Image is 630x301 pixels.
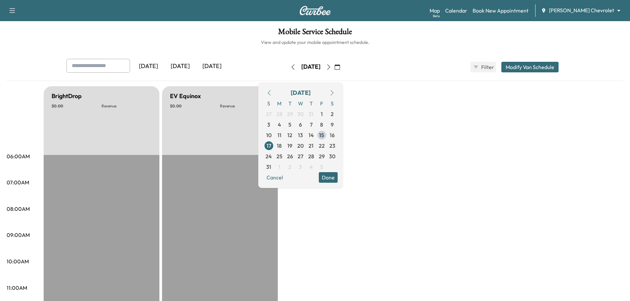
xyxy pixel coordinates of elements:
span: 27 [266,110,272,118]
p: 09:00AM [7,231,30,239]
span: W [295,98,306,109]
h6: View and update your mobile appointment schedule. [7,39,623,46]
span: 25 [276,152,282,160]
h5: BrightDrop [52,92,82,101]
span: 1 [321,110,323,118]
span: 31 [309,110,314,118]
span: 31 [266,163,271,171]
div: [DATE] [196,59,228,74]
span: 28 [308,152,314,160]
span: 5 [320,163,323,171]
span: 17 [267,142,271,150]
a: Calendar [445,7,467,15]
div: [DATE] [133,59,164,74]
span: 29 [319,152,325,160]
button: Done [319,172,338,183]
div: [DATE] [301,63,320,71]
span: 16 [330,131,335,139]
span: 23 [329,142,335,150]
span: 14 [309,131,314,139]
button: Cancel [264,172,286,183]
span: 29 [287,110,293,118]
img: Curbee Logo [299,6,331,15]
span: 8 [320,121,323,129]
span: 20 [297,142,304,150]
span: 6 [299,121,302,129]
span: 2 [288,163,291,171]
span: 12 [287,131,292,139]
span: F [316,98,327,109]
span: 26 [287,152,293,160]
span: 22 [319,142,325,150]
span: S [264,98,274,109]
span: T [306,98,316,109]
p: 06:00AM [7,152,30,160]
span: T [285,98,295,109]
span: 27 [298,152,303,160]
span: Filter [481,63,493,71]
div: Beta [433,14,440,19]
p: 10:00AM [7,257,29,265]
p: $ 0.00 [52,103,102,109]
div: [DATE] [164,59,196,74]
a: Book New Appointment [473,7,528,15]
p: Revenue [102,103,151,109]
button: Filter [470,62,496,72]
span: S [327,98,338,109]
span: 7 [310,121,313,129]
span: 15 [319,131,324,139]
span: 5 [288,121,291,129]
p: $ 0.00 [170,103,220,109]
span: 18 [277,142,282,150]
span: M [274,98,285,109]
span: 28 [276,110,282,118]
p: 11:00AM [7,284,27,292]
span: [PERSON_NAME] Chevrolet [549,7,614,14]
span: 2 [331,110,334,118]
span: 11 [277,131,281,139]
span: 3 [267,121,270,129]
span: 1 [278,163,280,171]
span: 19 [287,142,292,150]
button: Modify Van Schedule [501,62,559,72]
p: Revenue [220,103,270,109]
a: MapBeta [430,7,440,15]
span: 21 [309,142,314,150]
span: 30 [329,152,335,160]
span: 9 [331,121,334,129]
p: 08:00AM [7,205,30,213]
span: 30 [297,110,304,118]
div: [DATE] [291,88,311,97]
h5: EV Equinox [170,92,201,101]
span: 3 [299,163,302,171]
p: 07:00AM [7,178,29,186]
span: 4 [310,163,313,171]
span: 10 [266,131,272,139]
span: 24 [266,152,272,160]
span: 4 [278,121,281,129]
h1: Mobile Service Schedule [7,28,623,39]
span: 13 [298,131,303,139]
